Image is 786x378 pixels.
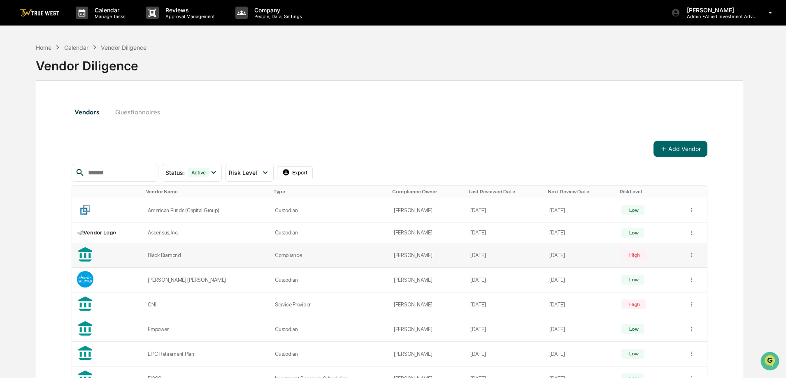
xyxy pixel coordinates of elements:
p: How can we help? [8,17,150,30]
div: Home [36,44,51,51]
p: Admin • Allied Investment Advisors [680,14,757,19]
div: CNI [148,301,265,308]
td: [PERSON_NAME] [389,292,465,317]
img: logo [20,9,59,17]
td: [DATE] [465,317,544,342]
div: Low [628,351,638,357]
div: Low [628,207,638,213]
div: Toggle SortBy [392,189,462,195]
td: Custodian [270,317,389,342]
td: [DATE] [465,223,544,243]
td: [PERSON_NAME] [389,342,465,366]
button: Start new chat [140,65,150,75]
p: Manage Tasks [88,14,130,19]
td: [DATE] [544,292,616,317]
td: [DATE] [465,268,544,292]
p: Approval Management [159,14,219,19]
td: [DATE] [544,342,616,366]
div: Low [628,230,638,236]
div: Black Diamond [148,252,265,258]
div: We're available if you need us! [28,71,104,78]
div: EPIC Retirement Plan [148,351,265,357]
div: Toggle SortBy [548,189,613,195]
div: Toggle SortBy [273,189,386,195]
td: Custodian [270,198,389,223]
div: Vendor Diligence [101,44,147,51]
img: Vendor Logo [77,230,116,236]
td: [DATE] [544,268,616,292]
td: [DATE] [465,342,544,366]
span: Attestations [68,104,102,112]
img: Vendor Logo [77,202,93,218]
div: secondary tabs example [72,102,707,122]
td: [DATE] [544,198,616,223]
div: Toggle SortBy [690,189,704,195]
button: Questionnaires [109,102,167,122]
span: Data Lookup [16,119,52,128]
td: Custodian [270,223,389,243]
td: [DATE] [465,243,544,268]
div: Active [188,168,209,177]
td: [DATE] [465,198,544,223]
p: [PERSON_NAME] [680,7,757,14]
div: High [628,252,640,258]
div: Toggle SortBy [146,189,267,195]
span: Status : [165,169,185,176]
div: Low [628,277,638,283]
a: 🔎Data Lookup [5,116,55,131]
div: 🖐️ [8,104,15,111]
td: [PERSON_NAME] [389,223,465,243]
div: Vendor Diligence [36,52,743,73]
td: Compliance [270,243,389,268]
div: Toggle SortBy [620,189,680,195]
div: Toggle SortBy [469,189,541,195]
img: 1746055101610-c473b297-6a78-478c-a979-82029cc54cd1 [8,63,23,78]
td: Service Provider [270,292,389,317]
td: [PERSON_NAME] [389,317,465,342]
a: 🗄️Attestations [56,100,105,115]
td: [PERSON_NAME] [389,268,465,292]
div: 🗄️ [60,104,66,111]
div: American Funds (Capital Group) [148,207,265,213]
td: Custodian [270,268,389,292]
span: Pylon [82,139,100,146]
td: [DATE] [544,223,616,243]
p: Company [248,7,306,14]
div: Low [628,326,638,332]
div: Start new chat [28,63,135,71]
div: Toggle SortBy [79,189,140,195]
p: Calendar [88,7,130,14]
div: Calendar [64,44,88,51]
iframe: Open customer support [760,351,782,373]
button: Add Vendor [653,141,707,157]
button: Vendors [72,102,109,122]
td: [DATE] [544,243,616,268]
p: Reviews [159,7,219,14]
button: Export [277,166,313,179]
span: Risk Level [229,169,257,176]
div: Empower [148,326,265,332]
td: [DATE] [544,317,616,342]
td: [PERSON_NAME] [389,198,465,223]
a: Powered byPylon [58,139,100,146]
td: [DATE] [465,292,544,317]
td: [PERSON_NAME] [389,243,465,268]
div: Ascensus, Inc. [148,230,265,236]
span: Preclearance [16,104,53,112]
p: People, Data, Settings [248,14,306,19]
div: [PERSON_NAME] [PERSON_NAME] [148,277,265,283]
div: High [628,301,640,307]
a: 🖐️Preclearance [5,100,56,115]
img: Vendor Logo [77,271,93,288]
td: Custodian [270,342,389,366]
div: 🔎 [8,120,15,127]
